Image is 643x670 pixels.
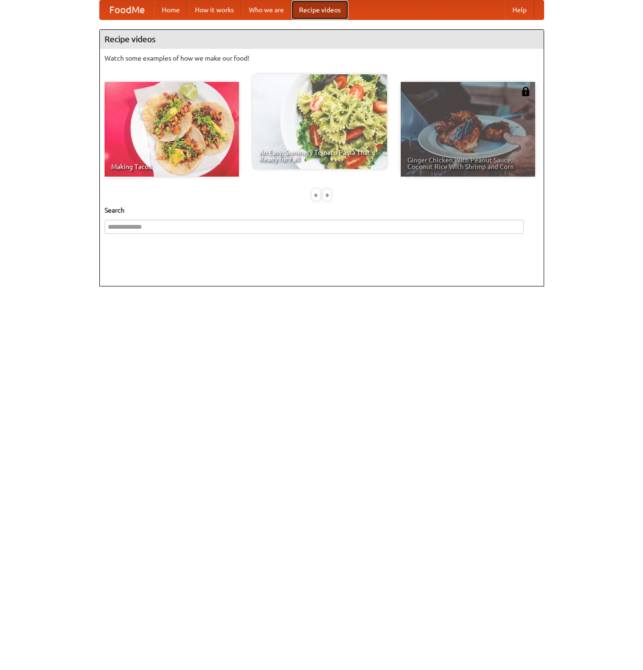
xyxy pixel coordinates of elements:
span: An Easy, Summery Tomato Pasta That's Ready for Fall [259,149,380,162]
div: » [323,189,331,201]
a: Making Tacos [105,82,239,177]
a: Help [505,0,534,19]
span: Making Tacos [111,163,232,170]
a: Home [154,0,187,19]
a: Recipe videos [291,0,348,19]
p: Watch some examples of how we make our food! [105,54,539,63]
a: Who we are [241,0,291,19]
a: How it works [187,0,241,19]
h4: Recipe videos [100,30,544,49]
a: An Easy, Summery Tomato Pasta That's Ready for Fall [253,74,387,169]
img: 483408.png [521,87,530,96]
a: FoodMe [100,0,154,19]
h5: Search [105,205,539,215]
div: « [312,189,320,201]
